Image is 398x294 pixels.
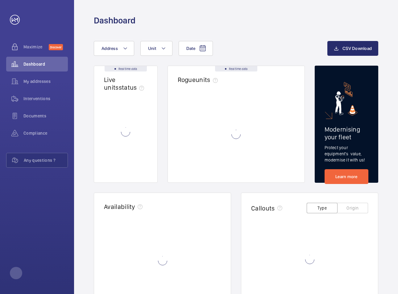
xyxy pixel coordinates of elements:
[102,46,118,51] span: Address
[342,46,372,51] span: CSV Download
[251,204,275,212] h2: Callouts
[337,203,368,213] button: Origin
[119,84,147,91] span: status
[23,113,68,119] span: Documents
[105,66,147,71] div: Real time data
[179,41,213,56] button: Date
[325,169,369,184] a: Learn more
[325,125,369,141] h2: Modernising your fleet
[23,44,49,50] span: Maximize
[140,41,172,56] button: Unit
[178,76,220,84] h2: Rogue
[325,145,369,163] p: Protect your equipment's value, modernise it with us!
[148,46,156,51] span: Unit
[307,203,338,213] button: Type
[104,76,147,91] h2: Live units
[23,61,68,67] span: Dashboard
[186,46,195,51] span: Date
[94,15,135,26] h1: Dashboard
[23,130,68,136] span: Compliance
[215,66,257,71] div: Real time data
[327,41,378,56] button: CSV Download
[335,82,358,116] img: marketing-card.svg
[104,203,135,210] h2: Availability
[23,96,68,102] span: Interventions
[94,41,134,56] button: Address
[23,78,68,84] span: My addresses
[49,44,63,50] span: Discover
[196,76,220,84] span: units
[24,157,68,163] span: Any questions ?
